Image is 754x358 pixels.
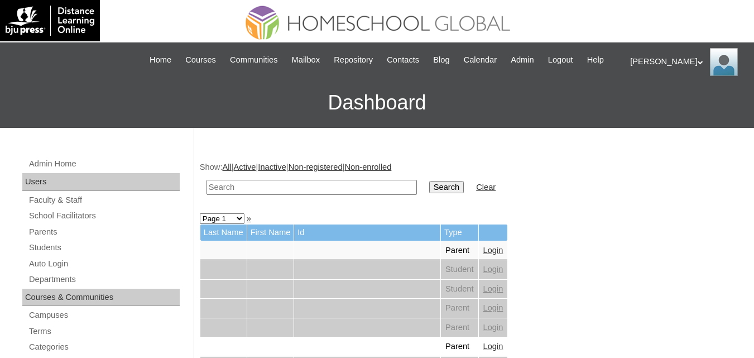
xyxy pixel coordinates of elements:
a: All [222,163,231,171]
span: Home [150,54,171,66]
span: Help [587,54,604,66]
a: » [247,214,251,223]
a: Contacts [381,54,425,66]
a: Logout [542,54,579,66]
td: Parent [441,241,478,260]
a: Faculty & Staff [28,193,180,207]
div: Show: | | | | [200,161,743,201]
a: Login [483,303,503,312]
a: Login [483,284,503,293]
td: Parent [441,318,478,337]
div: Users [22,173,180,191]
h3: Dashboard [6,78,748,128]
a: Courses [180,54,222,66]
a: Login [483,323,503,332]
input: Search [429,181,464,193]
span: Repository [334,54,373,66]
a: Categories [28,340,180,354]
td: Student [441,280,478,299]
td: Student [441,260,478,279]
img: logo-white.png [6,6,94,36]
div: Courses & Communities [22,289,180,307]
td: Type [441,225,478,241]
a: School Facilitators [28,209,180,223]
td: Last Name [200,225,247,241]
a: Parents [28,225,180,239]
a: Admin Home [28,157,180,171]
a: Active [234,163,256,171]
a: Calendar [458,54,502,66]
a: Repository [328,54,378,66]
a: Inactive [258,163,286,171]
td: Parent [441,299,478,318]
input: Search [206,180,417,195]
a: Clear [476,183,496,192]
a: Login [483,246,503,255]
span: Mailbox [292,54,320,66]
span: Calendar [464,54,497,66]
td: Parent [441,337,478,356]
a: Non-registered [289,163,343,171]
td: First Name [247,225,294,241]
a: Terms [28,324,180,338]
a: Blog [428,54,455,66]
a: Help [582,54,609,66]
a: Login [483,342,503,351]
a: Auto Login [28,257,180,271]
span: Contacts [387,54,419,66]
span: Logout [548,54,573,66]
a: Login [483,265,503,274]
span: Courses [185,54,216,66]
div: [PERSON_NAME] [630,48,743,76]
a: Students [28,241,180,255]
span: Communities [230,54,278,66]
a: Non-enrolled [344,163,391,171]
a: Departments [28,273,180,287]
img: Ariane Ebuen [710,48,738,76]
a: Communities [224,54,284,66]
td: Id [294,225,440,241]
a: Campuses [28,308,180,322]
span: Blog [433,54,449,66]
a: Mailbox [286,54,326,66]
span: Admin [511,54,534,66]
a: Admin [505,54,540,66]
a: Home [144,54,177,66]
